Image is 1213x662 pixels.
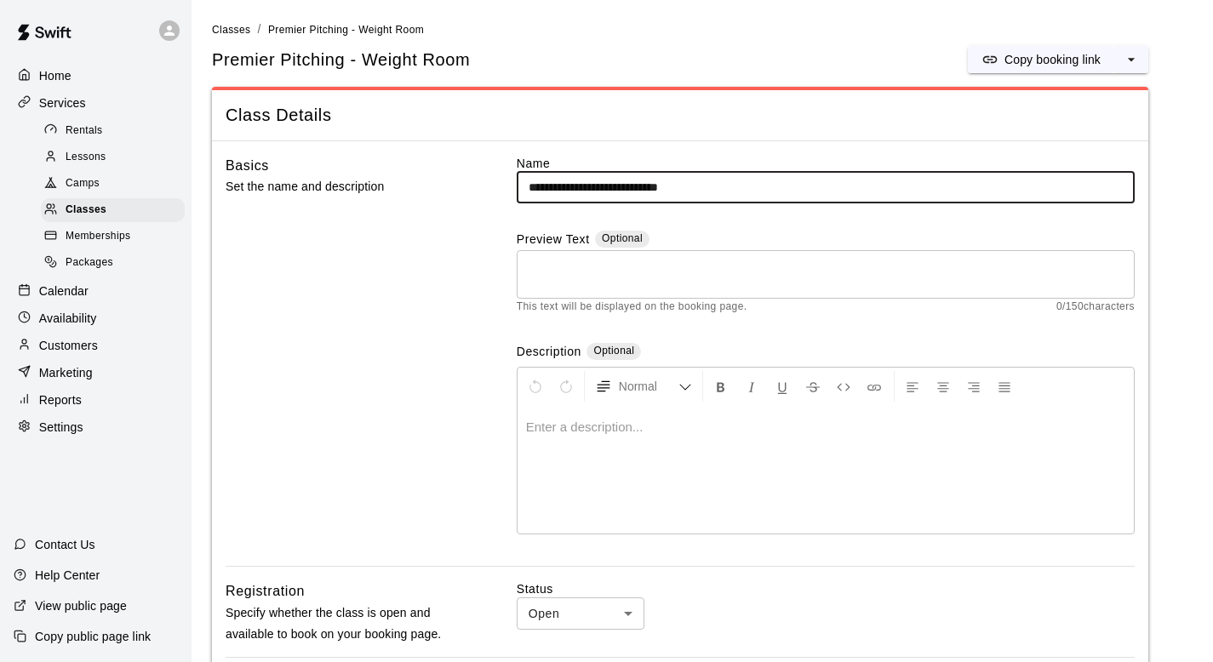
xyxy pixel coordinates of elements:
[268,24,424,36] span: Premier Pitching - Weight Room
[14,305,178,331] a: Availability
[41,171,192,197] a: Camps
[517,155,1135,172] label: Name
[41,172,185,196] div: Camps
[829,371,858,402] button: Insert Code
[41,117,192,144] a: Rentals
[14,387,178,413] a: Reports
[66,254,113,271] span: Packages
[860,371,889,402] button: Insert Link
[517,343,581,362] label: Description
[226,155,269,177] h6: Basics
[41,224,192,250] a: Memberships
[798,371,827,402] button: Format Strikethrough
[39,337,98,354] p: Customers
[602,232,643,244] span: Optional
[35,628,151,645] p: Copy public page link
[593,345,634,357] span: Optional
[990,371,1019,402] button: Justify Align
[41,197,192,224] a: Classes
[41,146,185,169] div: Lessons
[66,228,130,245] span: Memberships
[41,119,185,143] div: Rentals
[212,20,1193,39] nav: breadcrumb
[39,391,82,408] p: Reports
[212,24,250,36] span: Classes
[41,251,185,275] div: Packages
[66,175,100,192] span: Camps
[39,364,93,381] p: Marketing
[41,144,192,170] a: Lessons
[898,371,927,402] button: Left Align
[35,597,127,614] p: View public page
[39,67,72,84] p: Home
[517,231,590,250] label: Preview Text
[707,371,735,402] button: Format Bold
[14,333,178,358] a: Customers
[212,22,250,36] a: Classes
[968,46,1114,73] button: Copy booking link
[768,371,797,402] button: Format Underline
[39,94,86,111] p: Services
[517,299,747,316] span: This text will be displayed on the booking page.
[257,20,260,38] li: /
[14,414,178,440] a: Settings
[737,371,766,402] button: Format Italics
[35,567,100,584] p: Help Center
[14,278,178,304] a: Calendar
[226,580,305,602] h6: Registration
[35,536,95,553] p: Contact Us
[39,310,97,327] p: Availability
[517,580,1135,597] label: Status
[14,63,178,88] a: Home
[226,176,462,197] p: Set the name and description
[226,602,462,645] p: Specify whether the class is open and available to book on your booking page.
[212,49,470,71] h5: Premier Pitching - Weight Room
[517,597,644,629] div: Open
[39,419,83,436] p: Settings
[41,198,185,222] div: Classes
[39,282,89,300] p: Calendar
[1056,299,1135,316] span: 0 / 150 characters
[968,46,1148,73] div: split button
[14,360,178,385] a: Marketing
[619,378,678,395] span: Normal
[1114,46,1148,73] button: select merge strategy
[66,202,106,219] span: Classes
[41,250,192,277] a: Packages
[14,90,178,116] a: Services
[588,371,699,402] button: Formatting Options
[226,104,1135,127] span: Class Details
[929,371,958,402] button: Center Align
[521,371,550,402] button: Undo
[66,149,106,166] span: Lessons
[959,371,988,402] button: Right Align
[1004,51,1101,68] p: Copy booking link
[41,225,185,248] div: Memberships
[66,123,103,140] span: Rentals
[552,371,581,402] button: Redo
